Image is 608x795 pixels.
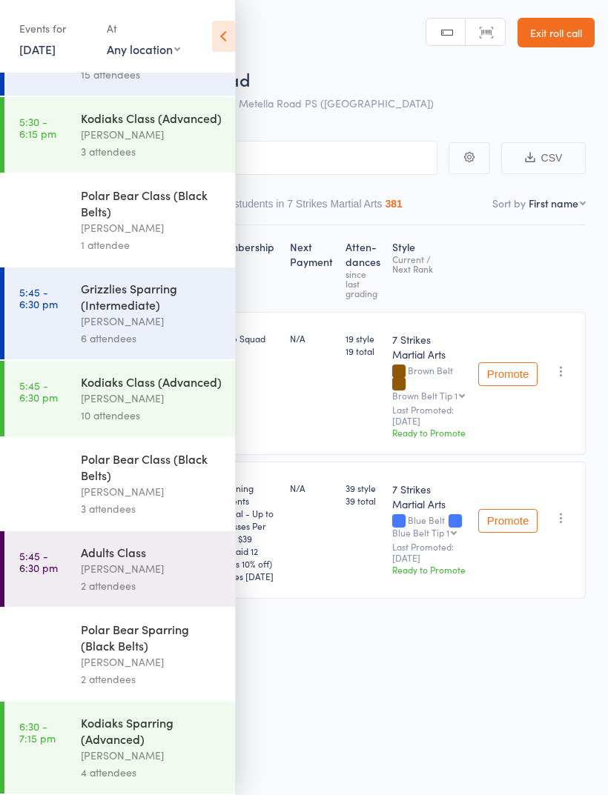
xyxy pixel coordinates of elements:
div: Membership [208,232,285,305]
div: 6 attendees [81,330,222,347]
span: 19 total [346,345,381,357]
span: Metella Road PS ([GEOGRAPHIC_DATA]) [239,96,434,110]
div: Next Payment [284,232,339,305]
a: 5:30 -6:15 pmPolar Bear Class (Black Belts)[PERSON_NAME]1 attendee [4,174,235,266]
a: 5:30 -6:15 pmKodiaks Class (Advanced)[PERSON_NAME]3 attendees [4,97,235,173]
div: Current / Next Rank [392,254,466,273]
time: 5:30 - 6:15 pm [19,116,56,139]
time: 5:45 - 6:30 pm [19,550,58,573]
div: Brown Belt [392,365,466,400]
a: 5:45 -6:30 pmPolar Bear Class (Black Belts)[PERSON_NAME]3 attendees [4,438,235,530]
div: [PERSON_NAME] [81,747,222,764]
div: [PERSON_NAME] [81,390,222,407]
div: [PERSON_NAME] [81,653,222,671]
div: 3 attendees [81,143,222,160]
time: 6:30 - 7:15 pm [19,720,56,744]
div: N/A [290,332,333,345]
div: Strike Squad [214,332,279,345]
time: 5:45 - 6:30 pm [19,456,58,480]
div: 7 Strikes Martial Arts [392,482,466,511]
div: N/A [290,482,333,494]
div: Grizzlies Sparring (Intermediate) [81,280,222,313]
div: [PERSON_NAME] [81,560,222,577]
div: Blue Belt [392,515,466,537]
div: Any location [107,41,180,57]
div: since last grading [346,269,381,298]
div: Polar Bear Class (Black Belts) [81,187,222,219]
small: Last Promoted: [DATE] [392,542,466,563]
div: Returning Students Special - Up to 3 Classes Per Week $39 (Prepaid 12 Weeks 10% off) [214,482,279,582]
div: Kodiaks Class (Advanced) [81,373,222,390]
a: 5:45 -6:30 pmKodiaks Class (Advanced)[PERSON_NAME]10 attendees [4,361,235,436]
div: Polar Bear Class (Black Belts) [81,450,222,483]
time: 6:30 - 7:15 pm [19,627,56,651]
a: 6:30 -7:15 pmKodiaks Sparring (Advanced)[PERSON_NAME]4 attendees [4,702,235,794]
button: Other students in 7 Strikes Martial Arts381 [205,190,403,224]
span: 19 style [346,332,381,345]
div: Kodiaks Class (Advanced) [81,110,222,126]
div: [PERSON_NAME] [81,313,222,330]
a: 5:45 -6:30 pmGrizzlies Sparring (Intermediate)[PERSON_NAME]6 attendees [4,267,235,359]
div: 381 [386,198,403,210]
div: 10 attendees [81,407,222,424]
span: 39 style [346,482,381,494]
button: Promote [478,362,538,386]
div: 2 attendees [81,671,222,688]
a: [DATE] [19,41,56,57]
div: Kodiaks Sparring (Advanced) [81,714,222,747]
button: CSV [501,142,586,174]
div: Events for [19,16,92,41]
time: 5:45 - 6:30 pm [19,286,58,310]
time: 5:30 - 6:15 pm [19,193,56,216]
div: Ready to Promote [392,426,466,439]
time: 5:45 - 6:30 pm [19,379,58,403]
div: Blue Belt Tip 1 [392,528,449,537]
button: Promote [478,509,538,533]
div: Polar Bear Sparring (Black Belts) [81,621,222,653]
div: Ready to Promote [392,563,466,576]
div: Brown Belt Tip 1 [392,390,457,400]
label: Sort by [492,196,526,210]
div: 3 attendees [81,500,222,517]
div: [PERSON_NAME] [81,219,222,236]
a: 5:45 -6:30 pmAdults Class[PERSON_NAME]2 attendees [4,531,235,607]
div: Atten­dances [340,232,387,305]
div: 15 attendees [81,66,222,83]
div: [PERSON_NAME] [81,126,222,143]
div: At [107,16,180,41]
div: First name [529,196,578,210]
span: 39 total [346,494,381,507]
div: Adults Class [81,544,222,560]
div: 2 attendees [81,577,222,594]
div: [PERSON_NAME] [81,483,222,500]
div: 1 attendee [81,236,222,253]
div: Style [386,232,472,305]
a: 6:30 -7:15 pmPolar Bear Sparring (Black Belts)[PERSON_NAME]2 attendees [4,608,235,700]
div: 4 attendees [81,764,222,781]
small: Last Promoted: [DATE] [392,405,466,426]
div: Expires [DATE] [214,570,279,582]
div: 7 Strikes Martial Arts [392,332,466,362]
a: Exit roll call [518,18,595,47]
